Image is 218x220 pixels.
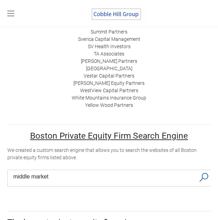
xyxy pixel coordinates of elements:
[78,36,140,42] a: Sverica Capital Management
[84,73,134,79] a: ​Vestar Capital Partners
[197,170,211,185] button: Search
[30,131,188,141] u: Boston Private Equity Firm Search Engine
[80,88,138,93] a: ​WestView Capital Partners
[88,44,131,49] a: SV Health Investors
[87,6,147,23] img: The Cobble Hill Group LLC
[91,29,127,35] a: Summit Partners
[81,58,137,64] a: [PERSON_NAME] Partners
[13,171,195,182] input: Search input
[72,95,146,101] a: White Mountains Insurance Group
[94,51,124,57] a: ​TA Associates
[86,66,132,71] a: ​[GEOGRAPHIC_DATA]
[7,147,211,161] div: ​We created a custom search engine that allows you to search the websites of all Boston private e...
[85,102,133,108] a: Yellow Wood Partners
[73,80,145,86] a: [PERSON_NAME] Equity Partners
